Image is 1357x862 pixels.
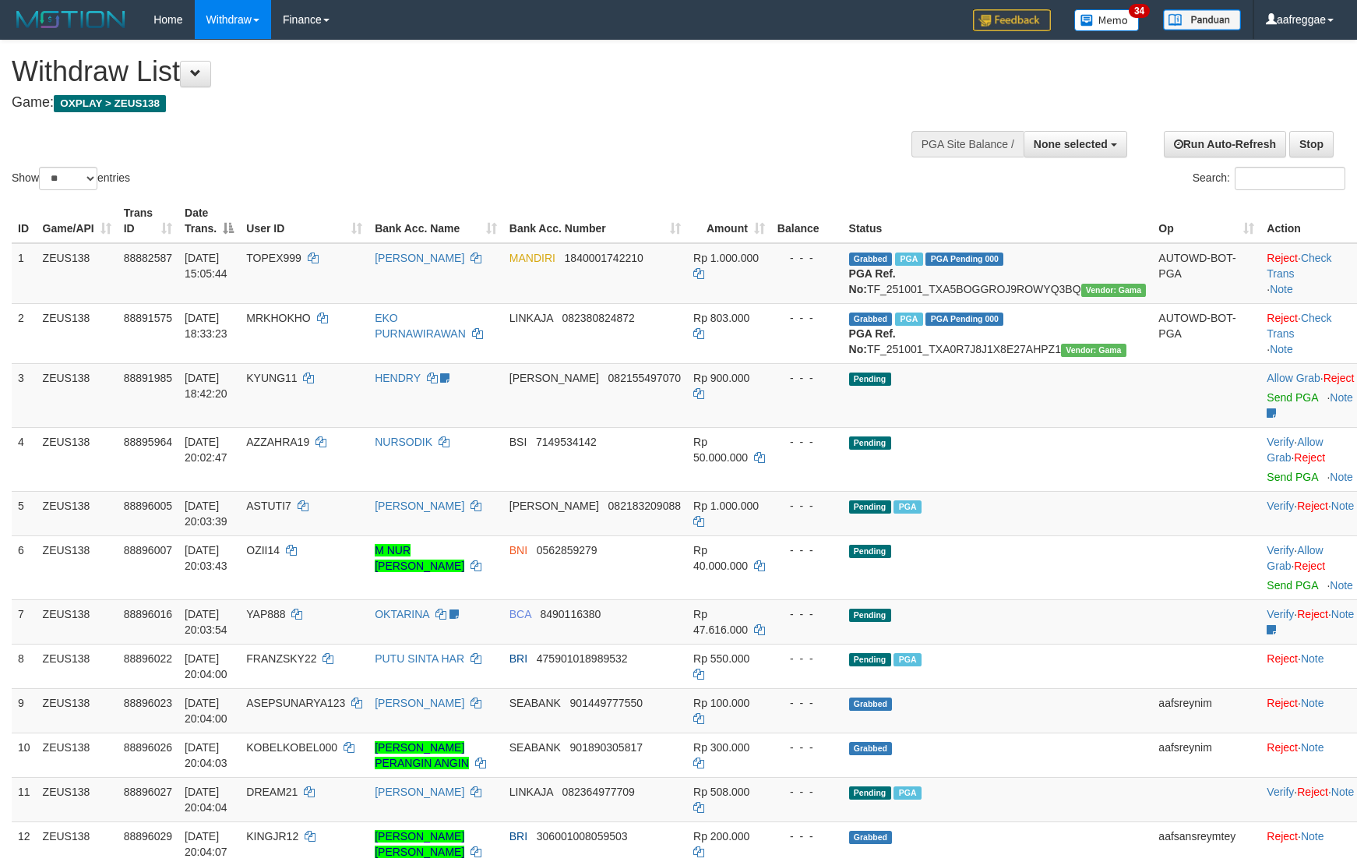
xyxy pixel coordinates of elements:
[537,544,597,556] span: Copy 0562859279 to clipboard
[185,500,227,528] span: [DATE] 20:03:39
[1267,579,1317,592] a: Send PGA
[565,252,643,264] span: Copy 1840001742210 to clipboard
[1267,544,1294,556] a: Verify
[39,167,97,190] select: Showentries
[1267,252,1331,280] a: Check Trans
[693,608,748,636] span: Rp 47.616.000
[1267,252,1298,264] a: Reject
[37,363,118,427] td: ZEUS138
[12,599,37,644] td: 7
[849,609,891,622] span: Pending
[1267,312,1331,340] a: Check Trans
[375,312,466,340] a: EKO PURNAWIRAWAN
[849,742,893,755] span: Grabbed
[12,95,889,111] h4: Game:
[1330,471,1353,483] a: Note
[1297,500,1328,512] a: Reject
[1270,283,1293,295] a: Note
[1267,436,1323,464] span: ·
[1152,243,1260,304] td: AUTOWD-BOT-PGA
[849,313,893,326] span: Grabbed
[540,608,601,620] span: Copy 8490116380 to clipboard
[777,434,837,450] div: - - -
[849,545,891,558] span: Pending
[124,312,172,324] span: 88891575
[124,608,172,620] span: 88896016
[246,372,297,384] span: KYUNG11
[37,535,118,599] td: ZEUS138
[1152,688,1260,733] td: aafsreynim
[12,733,37,777] td: 10
[37,644,118,688] td: ZEUS138
[1081,284,1147,297] span: Vendor URL: https://trx31.1velocity.biz
[911,131,1024,157] div: PGA Site Balance /
[12,644,37,688] td: 8
[537,652,628,665] span: Copy 475901018989532 to clipboard
[185,544,227,572] span: [DATE] 20:03:43
[1034,138,1108,150] span: None selected
[1129,4,1150,18] span: 34
[375,372,421,384] a: HENDRY
[185,741,227,769] span: [DATE] 20:04:03
[246,252,301,264] span: TOPEX999
[1152,303,1260,363] td: AUTOWD-BOT-PGA
[37,491,118,535] td: ZEUS138
[375,652,464,665] a: PUTU SINTA HAR
[777,784,837,800] div: - - -
[777,651,837,666] div: - - -
[849,327,896,355] b: PGA Ref. No:
[1267,544,1323,572] a: Allow Grab
[693,697,749,709] span: Rp 100.000
[509,608,531,620] span: BCA
[1267,652,1298,665] a: Reject
[693,544,748,572] span: Rp 40.000.000
[124,544,172,556] span: 88896007
[37,777,118,821] td: ZEUS138
[849,786,891,800] span: Pending
[509,436,527,448] span: BSI
[37,733,118,777] td: ZEUS138
[894,500,921,514] span: Marked by aafanarl
[37,199,118,243] th: Game/API: activate to sort column ascending
[777,498,837,514] div: - - -
[124,500,172,512] span: 88896005
[693,786,749,798] span: Rp 508.000
[1294,451,1325,464] a: Reject
[509,372,599,384] span: [PERSON_NAME]
[375,830,464,858] a: [PERSON_NAME] [PERSON_NAME]
[1163,9,1241,30] img: panduan.png
[777,542,837,558] div: - - -
[1331,500,1355,512] a: Note
[536,436,597,448] span: Copy 7149534142 to clipboard
[849,831,893,844] span: Grabbed
[537,830,628,843] span: Copy 306001008059503 to clipboard
[509,786,553,798] span: LINKAJA
[1267,544,1323,572] span: ·
[185,372,227,400] span: [DATE] 18:42:20
[1061,344,1126,357] span: Vendor URL: https://trx31.1velocity.biz
[1024,131,1127,157] button: None selected
[843,199,1153,243] th: Status
[124,786,172,798] span: 88896027
[849,253,893,266] span: Grabbed
[1267,830,1298,843] a: Reject
[124,372,172,384] span: 88891985
[608,500,681,512] span: Copy 082183209088 to clipboard
[12,167,130,190] label: Show entries
[1074,9,1140,31] img: Button%20Memo.svg
[1267,608,1294,620] a: Verify
[124,741,172,754] span: 88896026
[1301,697,1324,709] a: Note
[1301,741,1324,754] a: Note
[777,250,837,266] div: - - -
[894,786,921,800] span: Marked by aafpengsreynich
[562,312,634,324] span: Copy 082380824872 to clipboard
[124,252,172,264] span: 88882587
[246,830,298,843] span: KINGJR12
[509,830,527,843] span: BRI
[843,243,1153,304] td: TF_251001_TXA5BOGGROJ9ROWYQ3BQ
[12,688,37,733] td: 9
[925,253,1003,266] span: PGA Pending
[503,199,687,243] th: Bank Acc. Number: activate to sort column ascending
[925,313,1003,326] span: PGA Pending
